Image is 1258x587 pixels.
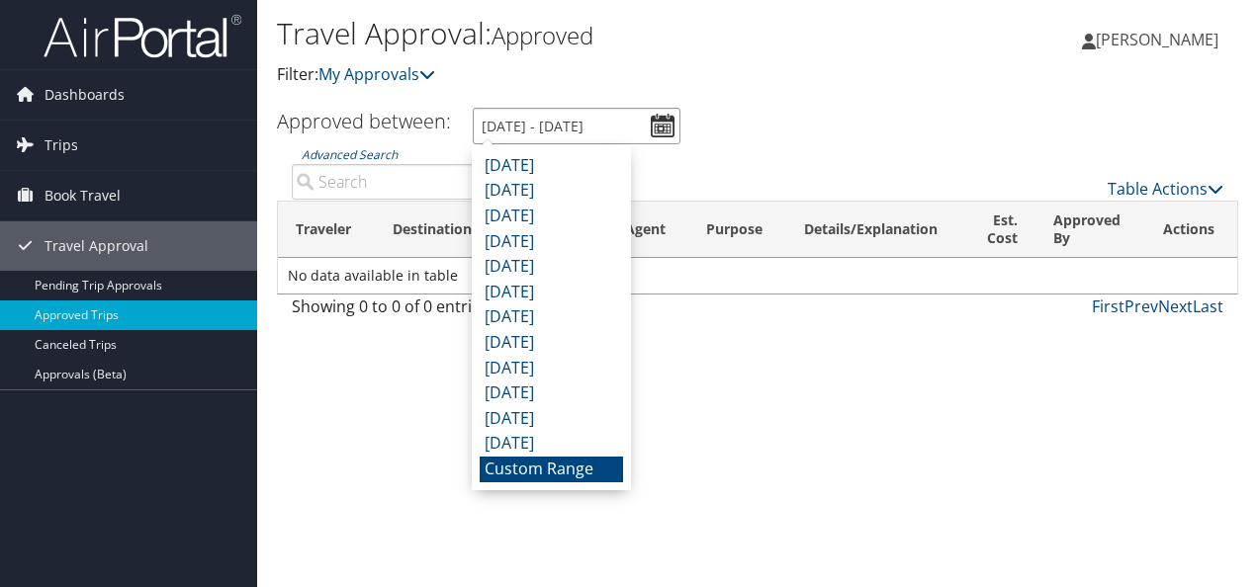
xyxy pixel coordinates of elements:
li: [DATE] [480,330,623,356]
li: [DATE] [480,254,623,280]
p: Filter: [277,62,918,88]
th: Details/Explanation [786,202,965,258]
a: Last [1193,295,1223,317]
li: [DATE] [480,229,623,255]
th: Actions [1145,202,1237,258]
a: [PERSON_NAME] [1082,10,1238,69]
th: Purpose [688,202,786,258]
span: Travel Approval [45,221,148,271]
th: Agent [607,202,688,258]
span: Dashboards [45,70,125,120]
th: Approved By: activate to sort column ascending [1035,202,1144,258]
li: [DATE] [480,153,623,179]
li: [DATE] [480,380,623,406]
a: Prev [1124,295,1158,317]
img: airportal-logo.png [44,13,241,59]
div: Showing 0 to 0 of 0 entries [292,294,502,328]
th: Est. Cost: activate to sort column ascending [965,202,1035,258]
a: Next [1158,295,1193,317]
a: Advanced Search [302,146,398,163]
li: [DATE] [480,431,623,457]
small: Approved [492,19,593,51]
th: Traveler: activate to sort column ascending [278,202,375,258]
span: [PERSON_NAME] [1096,29,1218,50]
li: [DATE] [480,204,623,229]
li: Custom Range [480,457,623,482]
input: [DATE] - [DATE] [473,108,680,144]
th: Destination: activate to sort column ascending [375,202,496,258]
h3: Approved between: [277,108,451,134]
input: Advanced Search [292,164,502,200]
li: [DATE] [480,304,623,330]
li: [DATE] [480,280,623,305]
h1: Travel Approval: [277,13,918,54]
td: No data available in table [278,258,1237,293]
a: My Approvals [318,63,435,85]
li: [DATE] [480,406,623,432]
span: Trips [45,121,78,170]
a: Table Actions [1108,178,1223,200]
a: First [1092,295,1124,317]
li: [DATE] [480,356,623,381]
li: [DATE] [480,178,623,204]
span: Book Travel [45,171,121,220]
